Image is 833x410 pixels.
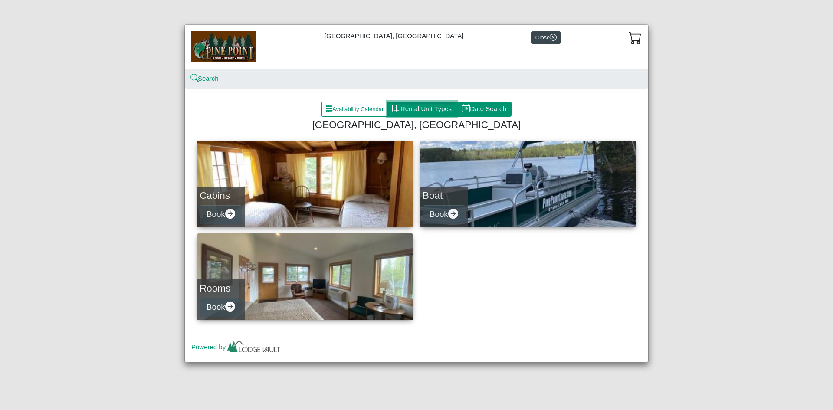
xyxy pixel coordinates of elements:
[200,282,242,294] h4: Rooms
[226,338,282,357] img: lv-small.ca335149.png
[185,25,648,69] div: [GEOGRAPHIC_DATA], [GEOGRAPHIC_DATA]
[423,205,465,224] button: Bookarrow right circle fill
[200,119,633,131] h4: [GEOGRAPHIC_DATA], [GEOGRAPHIC_DATA]
[191,343,282,351] a: Powered by
[200,190,242,201] h4: Cabins
[225,302,235,312] svg: arrow right circle fill
[191,75,198,82] svg: search
[423,190,465,201] h4: Boat
[456,102,512,117] button: calendar dateDate Search
[321,102,387,117] button: grid3x3 gap fillAvailability Calendar
[462,104,470,112] svg: calendar date
[200,205,242,224] button: Bookarrow right circle fill
[629,31,642,44] svg: cart
[392,104,400,112] svg: book
[531,31,561,44] button: Closex circle
[191,75,219,82] a: searchSearch
[387,102,457,117] button: bookRental Unit Types
[200,298,242,317] button: Bookarrow right circle fill
[325,105,332,112] svg: grid3x3 gap fill
[225,209,235,219] svg: arrow right circle fill
[191,31,256,62] img: b144ff98-a7e1-49bd-98da-e9ae77355310.jpg
[550,34,557,41] svg: x circle
[448,209,458,219] svg: arrow right circle fill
